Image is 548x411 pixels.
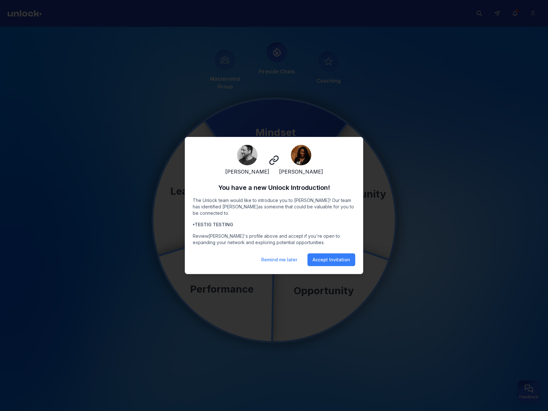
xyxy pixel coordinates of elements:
img: Headshot.jpg [237,145,257,165]
button: Remind me later [256,253,302,266]
button: Accept Invitation [307,253,355,266]
img: 926A0722_1_50.jpg [291,145,311,165]
span: [PERSON_NAME] [225,168,269,176]
p: Review [PERSON_NAME] 's profile above and accept if you're open to expanding your network and exp... [193,233,355,246]
li: • TESTIG TESTING [193,221,355,228]
span: [PERSON_NAME] [279,168,323,176]
p: The Unlock team would like to introduce you to [PERSON_NAME] ! Our team has identified [PERSON_NA... [193,197,355,216]
h2: You have a new Unlock Introduction! [193,183,355,192]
